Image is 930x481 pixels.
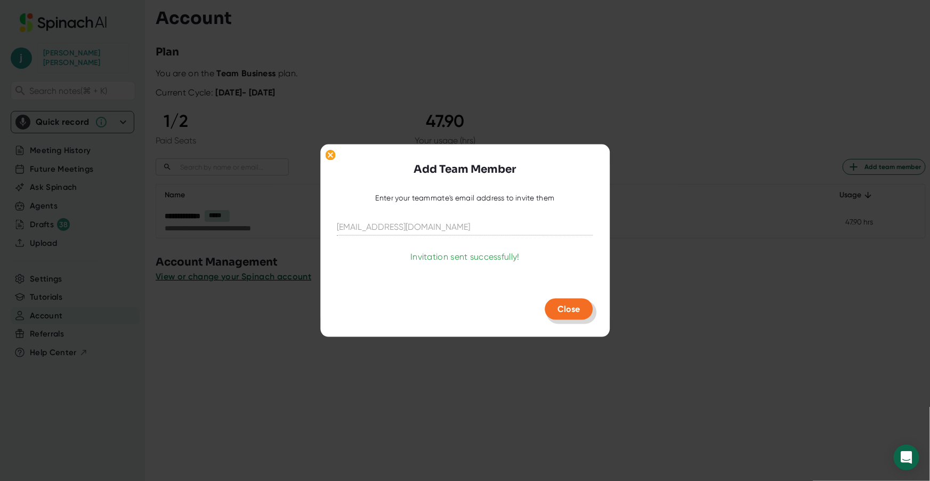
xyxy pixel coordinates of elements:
[894,445,919,470] div: Open Intercom Messenger
[558,304,580,314] span: Close
[376,193,555,203] div: Enter your teammate's email address to invite them
[410,252,520,262] div: Invitation sent successfully!
[337,219,593,236] input: kale@acme.co
[545,299,593,320] button: Close
[414,161,516,177] h3: Add Team Member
